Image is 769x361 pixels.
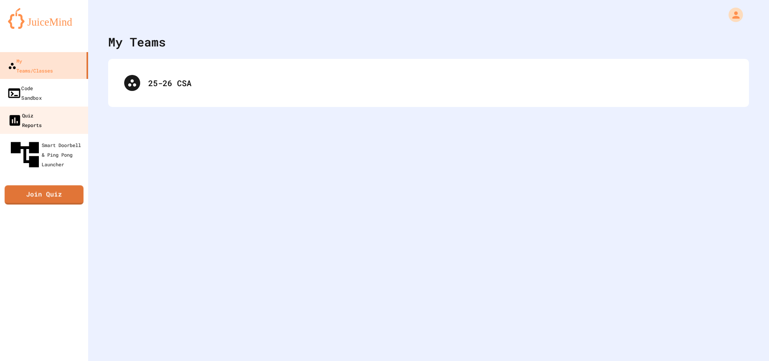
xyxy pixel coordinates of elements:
[148,77,733,89] div: 25-26 CSA
[8,56,53,75] div: My Teams/Classes
[5,186,84,205] a: Join Quiz
[8,8,80,29] img: logo-orange.svg
[7,83,41,103] div: Code Sandbox
[8,138,85,171] div: Smart Doorbell & Ping Pong Launcher
[116,67,741,99] div: 25-26 CSA
[720,6,745,24] div: My Account
[8,111,42,130] div: Quiz Reports
[108,33,166,51] div: My Teams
